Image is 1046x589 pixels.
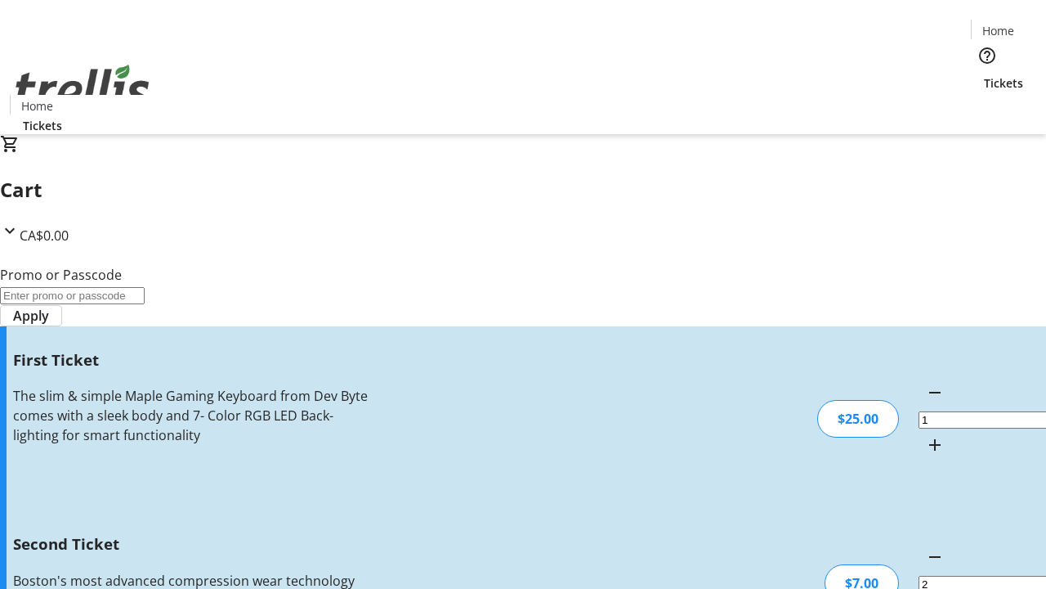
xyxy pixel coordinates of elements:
[23,117,62,134] span: Tickets
[971,92,1004,124] button: Cart
[10,47,155,128] img: Orient E2E Organization MorWpmMO7W's Logo
[10,117,75,134] a: Tickets
[919,429,951,461] button: Increment by one
[13,306,49,326] span: Apply
[919,541,951,573] button: Decrement by one
[982,22,1014,39] span: Home
[13,386,370,445] div: The slim & simple Maple Gaming Keyboard from Dev Byte comes with a sleek body and 7- Color RGB LE...
[20,227,69,245] span: CA$0.00
[13,533,370,555] h3: Second Ticket
[11,97,63,115] a: Home
[817,400,899,438] div: $25.00
[919,376,951,409] button: Decrement by one
[971,74,1036,92] a: Tickets
[971,39,1004,72] button: Help
[972,22,1024,39] a: Home
[984,74,1023,92] span: Tickets
[13,348,370,371] h3: First Ticket
[21,97,53,115] span: Home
